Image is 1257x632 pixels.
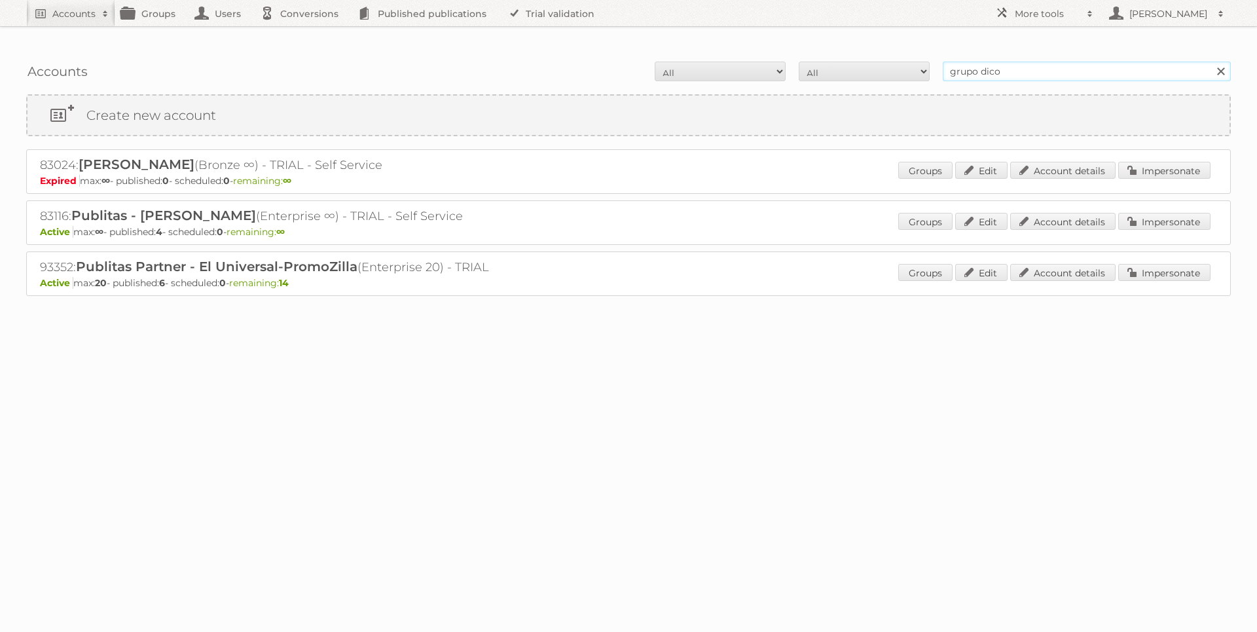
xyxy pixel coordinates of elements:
strong: ∞ [283,175,291,187]
h2: Accounts [52,7,96,20]
span: Active [40,277,73,289]
span: Active [40,226,73,238]
h2: More tools [1015,7,1080,20]
span: remaining: [229,277,289,289]
strong: 4 [156,226,162,238]
p: max: - published: - scheduled: - [40,175,1217,187]
strong: 20 [95,277,107,289]
a: Groups [898,162,953,179]
a: Account details [1010,162,1116,179]
span: Publitas Partner - El Universal-PromoZilla [76,259,357,274]
a: Create new account [27,96,1230,135]
a: Edit [955,264,1008,281]
strong: 0 [162,175,169,187]
span: remaining: [233,175,291,187]
a: Account details [1010,264,1116,281]
strong: 14 [279,277,289,289]
a: Impersonate [1118,264,1211,281]
h2: 83116: (Enterprise ∞) - TRIAL - Self Service [40,208,498,225]
strong: 6 [159,277,165,289]
a: Groups [898,213,953,230]
h2: [PERSON_NAME] [1126,7,1211,20]
a: Account details [1010,213,1116,230]
strong: ∞ [101,175,110,187]
strong: ∞ [95,226,103,238]
a: Edit [955,213,1008,230]
span: Expired [40,175,80,187]
a: Edit [955,162,1008,179]
strong: 0 [217,226,223,238]
span: remaining: [227,226,285,238]
a: Impersonate [1118,162,1211,179]
h2: 83024: (Bronze ∞) - TRIAL - Self Service [40,157,498,174]
a: Groups [898,264,953,281]
p: max: - published: - scheduled: - [40,277,1217,289]
h2: 93352: (Enterprise 20) - TRIAL [40,259,498,276]
p: max: - published: - scheduled: - [40,226,1217,238]
strong: 0 [223,175,230,187]
strong: 0 [219,277,226,289]
a: Impersonate [1118,213,1211,230]
span: Publitas - [PERSON_NAME] [71,208,256,223]
span: [PERSON_NAME] [79,157,194,172]
strong: ∞ [276,226,285,238]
